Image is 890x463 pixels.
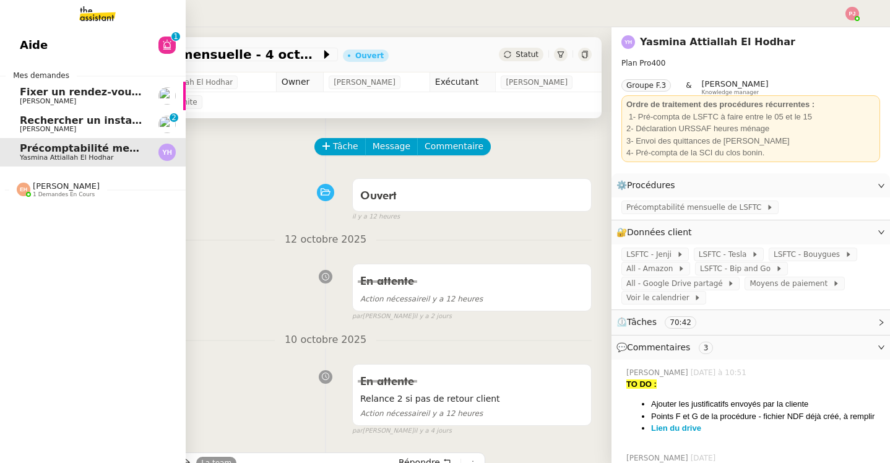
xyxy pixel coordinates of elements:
span: Aide [20,36,48,54]
nz-badge-sup: 2 [170,113,178,122]
button: Tâche [314,138,366,155]
span: par [352,426,363,436]
div: 🔐Données client [611,220,890,244]
app-user-label: Knowledge manager [702,79,769,95]
span: [PERSON_NAME] [33,181,100,191]
span: Commentaire [425,139,483,154]
span: Précomptabilité mensuelle - 4 octobre 2025 [64,48,321,61]
span: par [352,311,363,322]
span: [DATE] à 10:51 [691,367,749,378]
span: Données client [627,227,692,237]
span: [PERSON_NAME] [702,79,769,89]
div: 4- Pré-compta de la SCI du clos bonin. [626,147,875,159]
span: Voir le calendrier [626,292,694,304]
span: Message [373,139,410,154]
a: Lien du drive [651,423,701,433]
span: & [686,79,691,95]
span: [PERSON_NAME] [506,76,568,89]
nz-tag: Groupe F.3 [621,79,671,92]
small: [PERSON_NAME] [352,311,452,322]
span: Plan Pro [621,59,651,67]
img: users%2F2TyHGbgGwwZcFhdWHiwf3arjzPD2%2Favatar%2F1545394186276.jpeg [158,116,176,133]
span: Précomptabilité mensuelle - 4 octobre 2025 [20,142,265,154]
span: Précomptabilité mensuelle de LSFTC [626,201,766,214]
span: 💬 [616,342,718,352]
span: [PERSON_NAME] [626,367,691,378]
span: Statut [516,50,538,59]
span: LSFTC - Bip and Go [700,262,776,275]
img: svg [621,35,635,49]
p: 2 [171,113,176,124]
span: Mes demandes [6,69,77,82]
span: Rechercher un installateur de porte blindée [20,115,265,126]
span: 12 octobre 2025 [275,231,376,248]
strong: TO DO : [626,379,657,389]
div: ⚙️Procédures [611,173,890,197]
span: ⚙️ [616,178,681,193]
span: Fixer un rendez-vous Teams avec M. D'Heudières [20,86,293,98]
img: svg [17,183,30,196]
div: ⏲️Tâches 70:42 [611,310,890,334]
a: Yasmina Attiallah El Hodhar [640,36,795,48]
img: svg [845,7,859,20]
span: [PERSON_NAME] [20,125,76,133]
span: 🔐 [616,225,697,240]
span: 10 octobre 2025 [275,332,376,348]
li: Points F et G de la procédure - fichier NDF déjà créé, à remplir [651,410,880,423]
strong: Ordre de traitement des procédures récurrentes : [626,100,814,109]
span: 1 demandes en cours [33,191,95,198]
span: il y a 4 jours [414,426,452,436]
div: 1- Pré-compta de LSFTC à faire entre le 05 et le 15 [626,111,875,123]
button: Commentaire [417,138,491,155]
span: il y a 2 jours [414,311,452,322]
td: Exécutant [430,72,496,92]
small: [PERSON_NAME] [352,426,452,436]
span: [PERSON_NAME] [20,97,76,105]
div: 3- Envoi des quittances de [PERSON_NAME] [626,135,875,147]
nz-tag: 70:42 [665,316,696,329]
span: All - Amazon [626,262,678,275]
span: Yasmina Attiallah El Hodhar [20,154,113,162]
span: Tâche [333,139,358,154]
span: En attente [360,276,414,287]
span: ⏲️ [616,317,707,327]
span: Commentaires [627,342,690,352]
span: Relance 2 si pas de retour client [360,392,584,406]
span: En attente [360,376,414,387]
span: 400 [651,59,665,67]
nz-badge-sup: 1 [171,32,180,41]
span: All - Google Drive partagé [626,277,727,290]
span: LSFTC - Tesla [699,248,751,261]
span: Knowledge manager [702,89,759,96]
img: svg [158,144,176,161]
span: Action nécessaire [360,295,426,303]
span: LSFTC - Bouygues [774,248,845,261]
div: 2- Déclaration URSSAF heures ménage [626,123,875,135]
span: Action nécessaire [360,409,426,418]
span: [PERSON_NAME] [334,76,395,89]
p: 1 [173,32,178,43]
span: il y a 12 heures [360,409,483,418]
img: users%2F2TyHGbgGwwZcFhdWHiwf3arjzPD2%2Favatar%2F1545394186276.jpeg [158,87,176,105]
span: il y a 12 heures [360,295,483,303]
div: 💬Commentaires 3 [611,335,890,360]
button: Message [365,138,418,155]
span: Moyens de paiement [750,277,832,290]
span: Tâches [627,317,657,327]
div: Ouvert [355,52,384,59]
td: Owner [276,72,324,92]
span: LSFTC - Jenji [626,248,676,261]
span: Ouvert [360,191,397,202]
nz-tag: 3 [699,342,714,354]
span: Procédures [627,180,675,190]
li: Ajouter les justificatifs envoyés par la cliente [651,398,880,410]
span: il y a 12 heures [352,212,400,222]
